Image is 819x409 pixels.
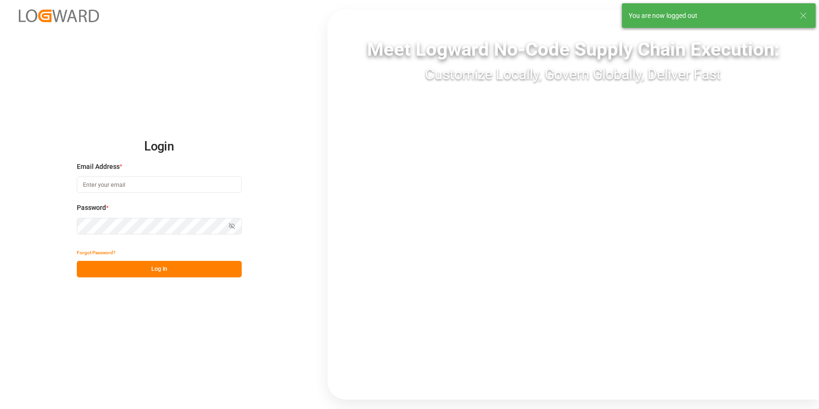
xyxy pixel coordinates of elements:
button: Forgot Password? [77,244,115,261]
div: You are now logged out [629,11,791,21]
img: Logward_new_orange.png [19,9,99,22]
h2: Login [77,132,242,162]
div: Meet Logward No-Code Supply Chain Execution: [328,35,819,64]
input: Enter your email [77,176,242,193]
button: Log In [77,261,242,277]
div: Customize Locally, Govern Globally, Deliver Fast [328,64,819,85]
span: Email Address [77,162,120,172]
span: Password [77,203,106,213]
